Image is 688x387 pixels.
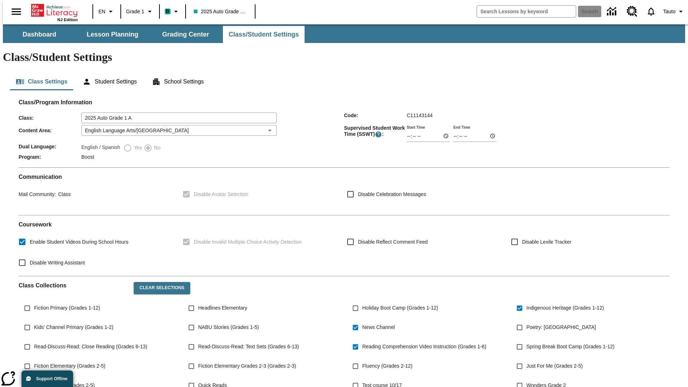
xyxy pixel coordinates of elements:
[34,362,105,370] span: Fiction Elementary (Grades 2-5)
[19,128,81,133] span: Content Area :
[3,26,305,43] div: SubNavbar
[603,2,622,21] a: Data Center
[152,144,161,152] span: No
[162,5,183,18] button: Boost Class color is teal. Change class color
[56,191,71,197] span: Class
[19,144,81,149] span: Dual Language :
[150,26,221,43] button: Grading Center
[198,324,259,331] span: NABU Stories (Grades 1-5)
[81,144,120,152] label: English / Spanish
[4,26,75,43] button: Dashboard
[362,304,438,312] span: Holiday Boot Camp (Grades 1-12)
[223,26,305,43] button: Class/Student Settings
[81,125,277,136] div: English Language Arts/[GEOGRAPHIC_DATA]
[19,221,669,270] div: Coursework
[126,8,144,15] span: Grade 1
[19,106,669,162] div: Class/Program Information
[34,343,147,350] span: Read-Discuss-Read: Close Reading (Grades 6-13)
[134,282,190,294] button: Clear Selections
[375,131,382,138] button: Supervised Student Work Time is the timeframe when students can take LevelSet and when lessons ar...
[663,8,675,15] span: Tauto
[99,8,105,15] span: EN
[358,238,428,246] span: Disable Reflect Comment Feed
[81,154,94,160] span: Boost
[198,343,299,350] span: Read-Discuss-Read: Text Sets (Grades 6-13)
[30,259,85,267] span: Disable Writing Assistant
[19,99,669,106] h2: Class/Program Information
[31,3,78,22] div: Home
[19,221,669,228] h2: Course work
[362,324,395,331] span: News Channel
[526,324,596,331] span: Poetry: [GEOGRAPHIC_DATA]
[95,5,118,18] button: Language: EN, Select a language
[146,73,210,90] button: School Settings
[162,30,209,39] span: Grading Center
[362,343,486,350] span: Reading Comprehension Video Instruction (Grades 1-6)
[526,304,604,312] span: Indigenous Heritage (Grades 1-12)
[642,2,660,21] a: Notifications
[19,173,669,180] h2: Communication
[407,113,433,118] span: C11143144
[522,238,572,246] span: Disable Lexile Tracker
[10,73,678,90] div: Class/Student Settings
[3,24,685,43] div: SubNavbar
[198,362,296,370] span: Fiction Elementary Grades 2-3 (Grades 2-3)
[526,343,615,350] span: Spring Break Boot Camp (Grades 1-12)
[407,124,425,130] label: Start Time
[229,30,299,39] span: Class/Student Settings
[19,154,81,160] span: Program :
[19,282,128,289] h2: Class Collections
[344,125,407,138] span: Supervised Student Work Time (SSWT) :
[36,376,67,381] span: Support Offline
[81,113,277,123] input: Class
[194,238,302,246] span: Disable Invalid Multiple Choice Activity Detection
[358,191,426,198] span: Disable Celebration Messages
[34,304,100,312] span: Fiction Primary (Grades 1-12)
[87,30,138,39] span: Lesson Planning
[77,73,142,90] button: Student Settings
[34,324,113,331] span: Kids' Channel Primary (Grades 1-2)
[198,304,247,312] span: Headlines Elementary
[19,191,56,197] span: Mail Community :
[21,371,73,387] button: Support Offline
[77,26,148,43] button: Lesson Planning
[19,115,81,121] span: Class :
[57,18,78,22] span: NJ Edition
[194,191,248,198] span: Disable Avatar Selection
[622,2,642,21] a: Resource Center, Will open in new tab
[31,3,78,18] a: Home
[166,7,169,16] span: B
[23,30,56,39] span: Dashboard
[453,124,470,130] label: End Time
[6,1,27,22] button: Open side menu
[362,362,412,370] span: Fluency (Grades 2-12)
[123,5,157,18] button: Grade: Grade 1, Select a grade
[3,51,685,64] h1: Class/Student Settings
[526,362,583,370] span: Just For Me (Grades 2-5)
[477,6,576,17] input: search field
[19,173,669,209] div: Communication
[132,144,142,152] span: Yes
[660,5,688,18] button: Profile/Settings
[344,113,407,118] span: Code :
[10,73,73,90] button: Class Settings
[194,8,247,15] span: 2025 Auto Grade 1 A
[30,238,128,246] span: Enable Student Videos During School Hours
